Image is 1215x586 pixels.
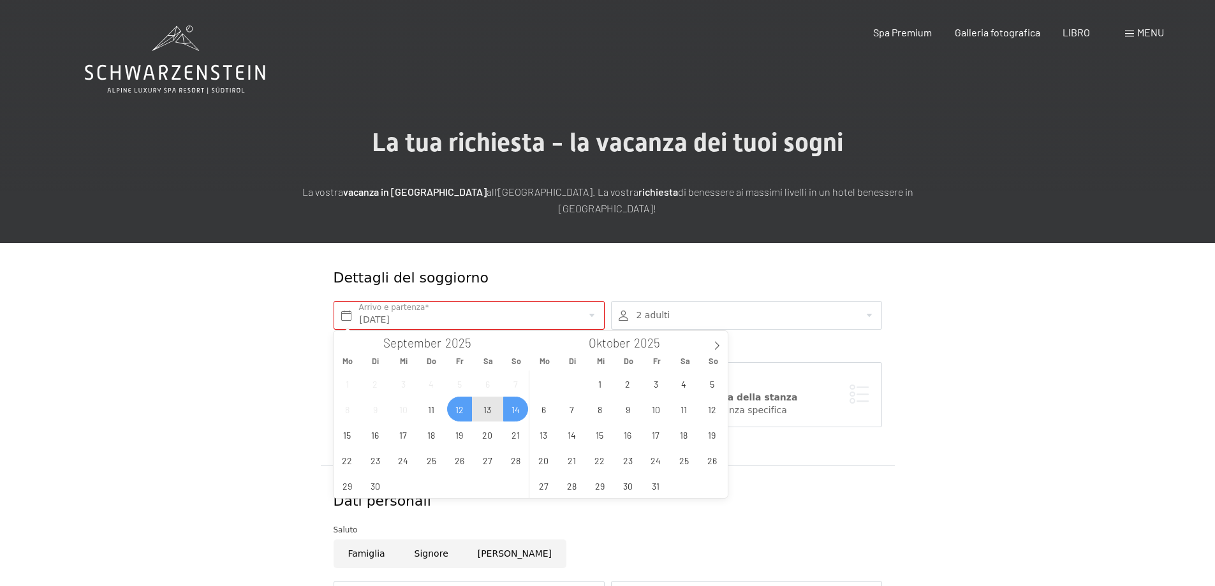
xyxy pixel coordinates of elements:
span: Oktober 26, 2025 [700,448,725,472]
span: Mi [390,357,418,365]
span: September 8, 2025 [335,397,360,421]
span: September 30, 2025 [363,473,388,498]
span: Oktober 17, 2025 [644,422,668,447]
span: Sa [474,357,502,365]
span: September 9, 2025 [363,397,388,421]
a: Galleria fotografica [955,26,1040,38]
span: September 4, 2025 [419,371,444,396]
span: September 28, 2025 [503,448,528,472]
span: Oktober 16, 2025 [615,422,640,447]
span: Oktober 5, 2025 [700,371,725,396]
span: September 1, 2025 [335,371,360,396]
span: Oktober 18, 2025 [672,422,696,447]
span: Oktober 22, 2025 [587,448,612,472]
span: So [502,357,530,365]
span: Oktober 3, 2025 [644,371,668,396]
span: Oktober 29, 2025 [587,473,612,498]
span: September 26, 2025 [447,448,472,472]
span: Mo [531,357,559,365]
span: September 21, 2025 [503,422,528,447]
span: Oktober 1, 2025 [587,371,612,396]
span: September 7, 2025 [503,371,528,396]
input: Year [441,335,483,350]
span: Oktober 21, 2025 [559,448,584,472]
font: La tua richiesta - la vacanza dei tuoi sogni [372,128,843,157]
span: Oktober 19, 2025 [700,422,725,447]
font: richiesta [638,186,678,198]
font: vacanza in [GEOGRAPHIC_DATA] [343,186,487,198]
font: menu [1137,26,1164,38]
span: Di [559,357,587,365]
span: Oktober 31, 2025 [644,473,668,498]
span: September 20, 2025 [475,422,500,447]
span: Oktober 27, 2025 [531,473,556,498]
span: Oktober 4, 2025 [672,371,696,396]
span: Oktober 8, 2025 [587,397,612,421]
span: Oktober 10, 2025 [644,397,668,421]
span: September 18, 2025 [419,422,444,447]
span: Oktober [589,337,630,349]
span: September 6, 2025 [475,371,500,396]
span: September 2, 2025 [363,371,388,396]
span: Fr [643,357,671,365]
span: Mi [587,357,615,365]
span: September 27, 2025 [475,448,500,472]
input: Year [630,335,672,350]
span: September 16, 2025 [363,422,388,447]
a: LIBRO [1063,26,1090,38]
span: September 25, 2025 [419,448,444,472]
span: Oktober 6, 2025 [531,397,556,421]
span: September 10, 2025 [391,397,416,421]
span: Mo [334,357,362,365]
span: September 29, 2025 [335,473,360,498]
font: La vostra [302,186,343,198]
font: di benessere ai massimi livelli in un hotel benessere in [GEOGRAPHIC_DATA]! [559,186,913,214]
span: Oktober 23, 2025 [615,448,640,472]
span: September [383,337,441,349]
span: Oktober 15, 2025 [587,422,612,447]
span: So [699,357,727,365]
span: Oktober 11, 2025 [672,397,696,421]
a: Spa Premium [873,26,932,38]
span: September 5, 2025 [447,371,472,396]
span: Oktober 28, 2025 [559,473,584,498]
span: September 15, 2025 [335,422,360,447]
span: Oktober 2, 2025 [615,371,640,396]
span: Oktober 9, 2025 [615,397,640,421]
span: Oktober 12, 2025 [700,397,725,421]
span: Oktober 24, 2025 [644,448,668,472]
span: Oktober 25, 2025 [672,448,696,472]
span: September 19, 2025 [447,422,472,447]
span: Do [418,357,446,365]
span: September 23, 2025 [363,448,388,472]
span: September 17, 2025 [391,422,416,447]
span: Do [615,357,643,365]
font: all'[GEOGRAPHIC_DATA]. La vostra [487,186,638,198]
span: Oktober 13, 2025 [531,422,556,447]
span: Oktober 20, 2025 [531,448,556,472]
span: Sa [671,357,699,365]
span: September 14, 2025 [503,397,528,421]
font: Saluto [334,525,358,534]
span: September 3, 2025 [391,371,416,396]
span: Oktober 30, 2025 [615,473,640,498]
span: Fr [446,357,474,365]
span: September 11, 2025 [419,397,444,421]
span: September 22, 2025 [335,448,360,472]
span: Oktober 7, 2025 [559,397,584,421]
span: Di [362,357,390,365]
font: Dettagli del soggiorno [334,270,489,286]
font: Dati personali [334,493,431,509]
span: September 24, 2025 [391,448,416,472]
span: Oktober 14, 2025 [559,422,584,447]
span: September 13, 2025 [475,397,500,421]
